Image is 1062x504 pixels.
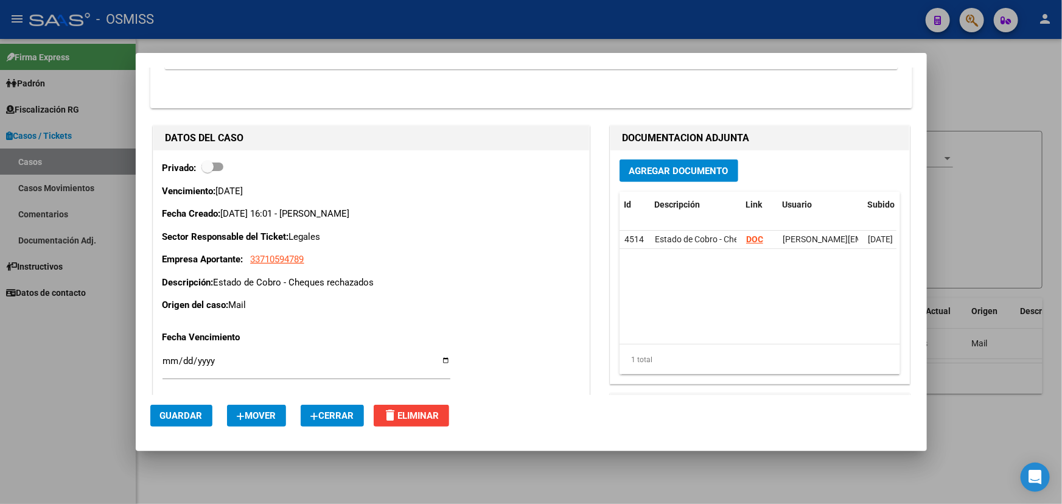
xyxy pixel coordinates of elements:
button: Cerrar [301,405,364,427]
strong: Sector Responsable del Ticket: [162,231,289,242]
datatable-header-cell: Subido [863,192,924,218]
span: 33710594789 [251,254,304,265]
strong: Empresa Aportante: [162,254,243,265]
p: [DATE] [162,184,580,198]
strong: Descripción: [162,277,214,288]
button: Agregar Documento [620,159,738,182]
span: Estado de Cobro - Cheques rechazados [655,234,803,244]
datatable-header-cell: Link [741,192,778,218]
strong: Vencimiento: [162,186,216,197]
span: 4514 [624,234,644,244]
span: Agregar Documento [629,166,728,177]
span: Id [624,200,632,209]
strong: DATOS DEL CASO [166,132,244,144]
strong: Origen del caso: [162,299,229,310]
mat-icon: delete [383,408,398,422]
span: Mover [237,410,276,421]
strong: Privado: [162,163,197,173]
span: Eliminar [383,410,439,421]
datatable-header-cell: Usuario [778,192,863,218]
span: Descripción [655,200,700,209]
button: Guardar [150,405,212,427]
span: Subido [868,200,895,209]
span: Usuario [783,200,812,209]
a: DOC [746,234,763,244]
button: Mover [227,405,286,427]
datatable-header-cell: Descripción [650,192,741,218]
p: Fecha Vencimiento [162,331,288,345]
span: Link [746,200,763,209]
span: Cerrar [310,410,354,421]
div: Open Intercom Messenger [1021,463,1050,492]
div: 1 total [620,345,900,375]
span: Guardar [160,410,203,421]
p: Estado de Cobro - Cheques rechazados [162,276,580,290]
datatable-header-cell: Id [620,192,650,218]
p: Mail [162,298,580,312]
p: Legales [162,230,580,244]
span: [DATE] [868,234,893,244]
p: [DATE] 16:01 - [PERSON_NAME] [162,207,580,221]
h1: DOCUMENTACION ADJUNTA [623,131,897,145]
strong: Fecha Creado: [162,208,221,219]
button: Eliminar [374,405,449,427]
